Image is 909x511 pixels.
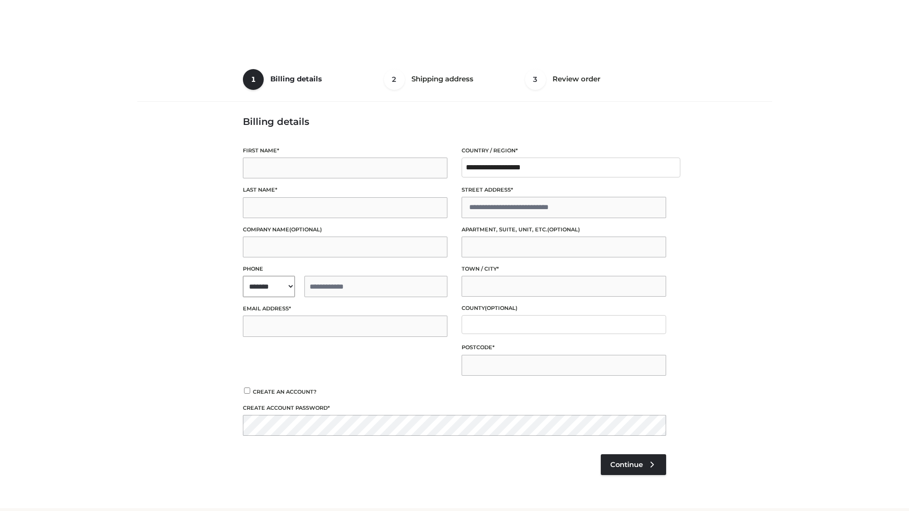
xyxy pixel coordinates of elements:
a: Continue [601,454,666,475]
span: 1 [243,69,264,90]
span: 3 [525,69,546,90]
label: Email address [243,304,447,313]
span: 2 [384,69,405,90]
label: Last name [243,185,447,194]
input: Create an account? [243,388,251,394]
label: Town / City [462,264,666,273]
label: First name [243,146,447,155]
label: Company name [243,225,447,234]
label: Create account password [243,404,666,413]
span: Shipping address [411,74,473,83]
span: Continue [610,460,643,469]
span: (optional) [289,226,322,233]
span: Create an account? [253,388,317,395]
label: Postcode [462,343,666,352]
h3: Billing details [243,116,666,127]
span: Billing details [270,74,322,83]
label: County [462,304,666,313]
label: Street address [462,185,666,194]
span: (optional) [547,226,580,233]
label: Country / Region [462,146,666,155]
label: Apartment, suite, unit, etc. [462,225,666,234]
label: Phone [243,264,447,273]
span: Review order [553,74,600,83]
span: (optional) [485,305,517,311]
